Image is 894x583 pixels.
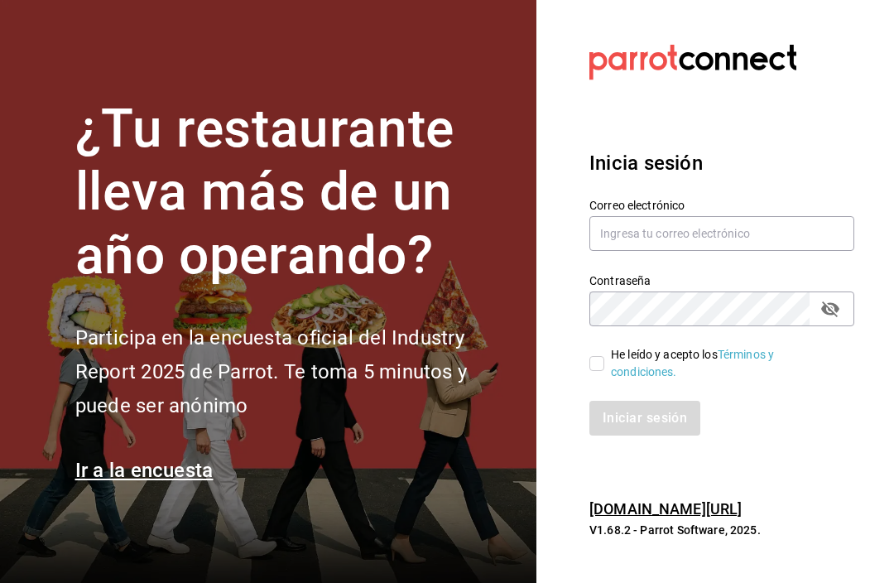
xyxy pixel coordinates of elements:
[611,346,841,381] div: He leído y acepto los
[75,321,517,422] h2: Participa en la encuesta oficial del Industry Report 2025 de Parrot. Te toma 5 minutos y puede se...
[816,295,844,323] button: passwordField
[75,459,214,482] a: Ir a la encuesta
[75,98,517,288] h1: ¿Tu restaurante lleva más de un año operando?
[589,500,742,518] a: [DOMAIN_NAME][URL]
[611,348,774,378] a: Términos y condiciones.
[589,148,854,178] h3: Inicia sesión
[589,522,854,538] p: V1.68.2 - Parrot Software, 2025.
[589,199,854,210] label: Correo electrónico
[589,216,854,251] input: Ingresa tu correo electrónico
[589,274,854,286] label: Contraseña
